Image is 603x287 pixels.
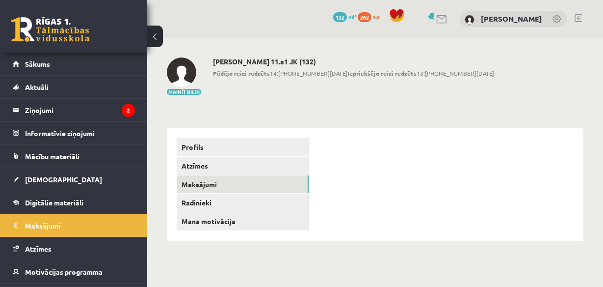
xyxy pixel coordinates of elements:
a: Maksājumi [13,214,135,237]
img: Kitija Goldberga [465,15,474,25]
h2: [PERSON_NAME] 11.a1 JK (132) [213,57,494,66]
a: 262 xp [358,12,384,20]
legend: Maksājumi [25,214,135,237]
b: Pēdējo reizi redzēts [213,69,270,77]
a: [DEMOGRAPHIC_DATA] [13,168,135,191]
span: [DEMOGRAPHIC_DATA] [25,175,102,184]
span: Motivācijas programma [25,267,103,276]
span: Sākums [25,59,50,68]
span: xp [373,12,379,20]
a: Sākums [13,53,135,75]
span: mP [348,12,356,20]
a: Maksājumi [177,175,309,194]
span: Digitālie materiāli [25,198,83,207]
a: Aktuāli [13,76,135,98]
legend: Ziņojumi [25,99,135,121]
span: Mācību materiāli [25,152,79,161]
a: Atzīmes [13,237,135,260]
a: 132 mP [333,12,356,20]
a: Radinieki [177,194,309,212]
a: Rīgas 1. Tālmācības vidusskola [11,17,89,42]
span: Aktuāli [25,83,49,91]
a: Mana motivācija [177,212,309,230]
a: Profils [177,138,309,156]
span: 14:[PHONE_NUMBER][DATE] 13:[PHONE_NUMBER][DATE] [213,69,494,78]
a: Atzīmes [177,157,309,175]
img: Kitija Goldberga [167,57,196,87]
a: Digitālie materiāli [13,191,135,214]
a: Motivācijas programma [13,260,135,283]
a: Mācību materiāli [13,145,135,168]
span: Atzīmes [25,244,52,253]
a: Ziņojumi2 [13,99,135,121]
b: Iepriekšējo reizi redzēts [347,69,417,77]
i: 2 [122,104,135,117]
span: 132 [333,12,347,22]
a: Informatīvie ziņojumi [13,122,135,144]
span: 262 [358,12,371,22]
legend: Informatīvie ziņojumi [25,122,135,144]
a: [PERSON_NAME] [481,14,542,24]
button: Mainīt bildi [167,89,201,95]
